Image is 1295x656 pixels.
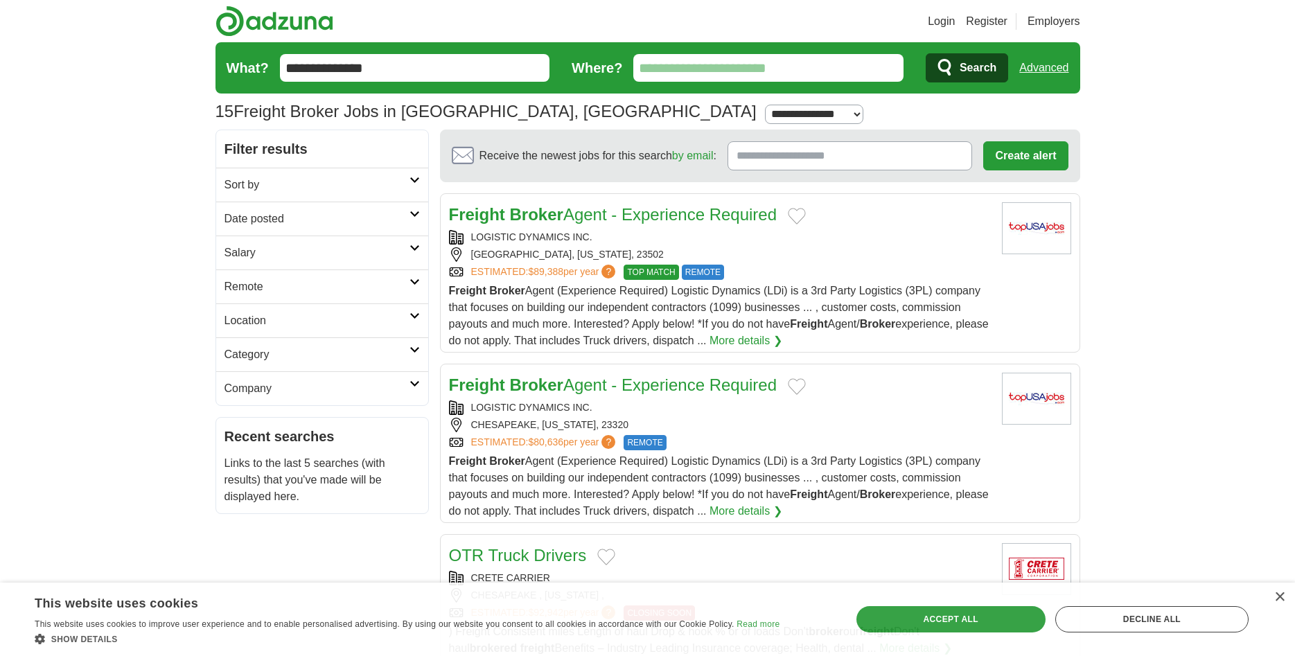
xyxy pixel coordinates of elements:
span: $89,388 [528,266,563,277]
button: Create alert [983,141,1068,170]
img: Company logo [1002,202,1071,254]
button: Search [926,53,1008,82]
span: REMOTE [682,265,724,280]
span: TOP MATCH [624,265,678,280]
button: Add to favorite jobs [788,378,806,395]
a: Read more, opens a new window [737,619,779,629]
div: CHESAPEAKE, [US_STATE], 23320 [449,418,991,432]
a: More details ❯ [710,333,782,349]
h1: Freight Broker Jobs in [GEOGRAPHIC_DATA], [GEOGRAPHIC_DATA] [215,102,757,121]
a: Category [216,337,428,371]
p: Links to the last 5 searches (with results) that you've made will be displayed here. [224,455,420,505]
h2: Category [224,346,409,363]
h2: Remote [224,278,409,295]
h2: Location [224,312,409,329]
div: Close [1274,592,1285,603]
a: Freight BrokerAgent - Experience Required [449,375,777,394]
button: Add to favorite jobs [597,549,615,565]
span: ? [601,265,615,278]
span: $80,636 [528,436,563,447]
span: Show details [51,635,118,644]
a: More details ❯ [710,503,782,520]
div: LOGISTIC DYNAMICS INC. [449,400,991,415]
strong: Freight [790,488,827,500]
label: What? [227,57,269,78]
a: Date posted [216,202,428,236]
h2: Salary [224,245,409,261]
a: OTR Truck Drivers [449,546,587,565]
span: Receive the newest jobs for this search : [479,148,716,164]
strong: Freight [449,205,505,224]
span: Agent (Experience Required) Logistic Dynamics (LDi) is a 3rd Party Logistics (3PL) company that f... [449,455,989,517]
a: ESTIMATED:$80,636per year? [471,435,619,450]
img: Adzuna logo [215,6,333,37]
strong: Freight [449,375,505,394]
strong: Freight [449,285,486,296]
a: ESTIMATED:$89,388per year? [471,265,619,280]
a: by email [672,150,714,161]
img: Crete Carrier Corporation logo [1002,543,1071,595]
a: Salary [216,236,428,269]
div: LOGISTIC DYNAMICS INC. [449,230,991,245]
a: Register [966,13,1007,30]
strong: Broker [489,285,525,296]
a: Location [216,303,428,337]
a: Freight BrokerAgent - Experience Required [449,205,777,224]
h2: Company [224,380,409,397]
button: Add to favorite jobs [788,208,806,224]
strong: Freight [790,318,827,330]
a: Employers [1028,13,1080,30]
div: Accept all [856,606,1046,632]
span: This website uses cookies to improve user experience and to enable personalised advertising. By u... [35,619,734,629]
div: This website uses cookies [35,591,745,612]
span: Search [960,54,996,82]
strong: Broker [860,318,896,330]
strong: Freight [449,455,486,467]
span: REMOTE [624,435,666,450]
a: CRETE CARRIER [471,572,550,583]
div: Show details [35,632,779,646]
h2: Filter results [216,130,428,168]
span: 15 [215,99,234,124]
a: Remote [216,269,428,303]
a: Sort by [216,168,428,202]
strong: Broker [489,455,525,467]
h2: Date posted [224,211,409,227]
strong: Broker [860,488,896,500]
div: [GEOGRAPHIC_DATA], [US_STATE], 23502 [449,247,991,262]
strong: Broker [510,375,563,394]
h2: Sort by [224,177,409,193]
span: ? [601,435,615,449]
div: Decline all [1055,606,1249,632]
a: Company [216,371,428,405]
label: Where? [572,57,622,78]
strong: Broker [510,205,563,224]
a: Advanced [1019,54,1068,82]
h2: Recent searches [224,426,420,447]
img: Company logo [1002,373,1071,425]
span: Agent (Experience Required) Logistic Dynamics (LDi) is a 3rd Party Logistics (3PL) company that f... [449,285,989,346]
a: Login [928,13,955,30]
